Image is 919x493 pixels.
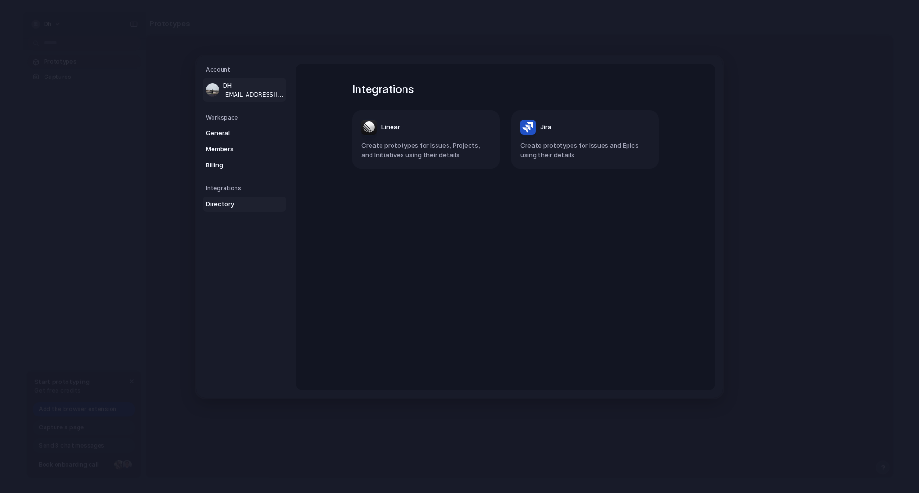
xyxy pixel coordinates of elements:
[381,122,400,132] span: Linear
[203,197,286,212] a: Directory
[223,90,284,99] span: [EMAIL_ADDRESS][DOMAIN_NAME]
[223,81,284,90] span: DH
[203,78,286,102] a: DH[EMAIL_ADDRESS][DOMAIN_NAME]
[352,81,659,98] h1: Integrations
[203,125,286,141] a: General
[540,122,551,132] span: Jira
[361,141,491,160] span: Create prototypes for Issues, Projects, and Initiatives using their details
[520,141,650,160] span: Create prototypes for Issues and Epics using their details
[206,199,267,209] span: Directory
[206,128,267,138] span: General
[203,157,286,173] a: Billing
[206,66,286,74] h5: Account
[203,142,286,157] a: Members
[206,144,267,154] span: Members
[206,113,286,121] h5: Workspace
[206,160,267,170] span: Billing
[206,184,286,193] h5: Integrations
